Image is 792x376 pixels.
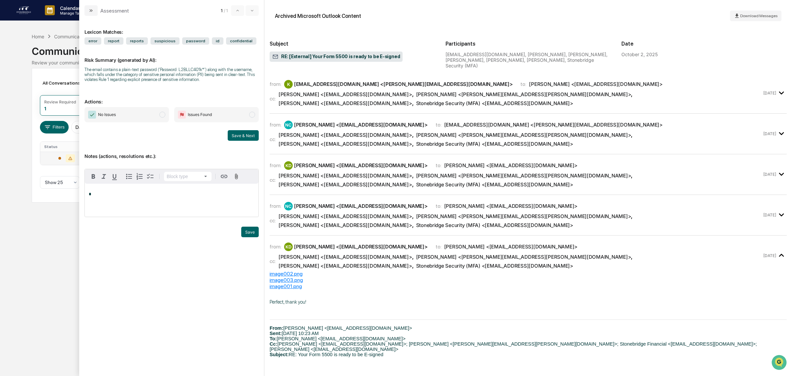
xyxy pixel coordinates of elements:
[279,100,412,106] div: [PERSON_NAME] <[EMAIL_ADDRESS][DOMAIN_NAME]>
[4,93,44,105] a: 🔎Data Lookup
[279,263,412,269] div: [PERSON_NAME] <[EMAIL_ADDRESS][DOMAIN_NAME]>
[279,254,412,260] div: [PERSON_NAME] <[EMAIL_ADDRESS][DOMAIN_NAME]>
[279,141,413,147] span: ,
[270,136,276,142] span: cc:
[279,213,413,219] span: ,
[279,181,412,188] div: [PERSON_NAME] <[EMAIL_ADDRESS][DOMAIN_NAME]>
[416,141,573,147] div: Stonebridge Security (MFA) <[EMAIL_ADDRESS][DOMAIN_NAME]>
[279,132,413,138] span: ,
[270,177,276,183] span: cc:
[763,91,776,95] time: Thursday, October 2, 2025 at 9:18:22 AM
[270,352,289,357] b: Subject:
[270,41,435,47] h2: Subject
[294,81,512,87] div: [EMAIL_ADDRESS][DOMAIN_NAME] <[PERSON_NAME][EMAIL_ADDRESS][DOMAIN_NAME]>
[436,203,442,209] span: to:
[270,336,277,341] b: To:
[16,5,32,16] img: logo
[45,81,84,93] a: 🗄️Attestations
[112,53,120,60] button: Start new chat
[294,203,428,209] div: [PERSON_NAME] <[EMAIL_ADDRESS][DOMAIN_NAME]>
[182,37,209,45] span: password
[730,11,781,21] button: Download Messages
[241,227,259,237] button: Save
[279,263,413,269] span: ,
[55,11,88,16] p: Manage Tasks
[13,96,42,102] span: Data Lookup
[47,112,80,117] a: Powered byPylon
[444,162,578,169] div: [PERSON_NAME] <[EMAIL_ADDRESS][DOMAIN_NAME]>
[763,253,776,258] time: Thursday, October 2, 2025 at 10:24:49 AM
[294,122,428,128] div: [PERSON_NAME] <[EMAIL_ADDRESS][DOMAIN_NAME]>
[445,41,611,47] h2: Participants
[284,161,293,170] div: KD
[109,171,120,182] button: Underline
[529,81,663,87] div: [PERSON_NAME] <[EMAIL_ADDRESS][DOMAIN_NAME]>
[32,34,44,39] div: Home
[416,254,633,260] span: ,
[284,202,293,210] div: NC
[270,371,787,376] p: Great. The linked work and we should now be all set. See attached.
[279,91,413,97] span: ,
[270,203,281,209] span: from:
[444,244,578,250] div: [PERSON_NAME] <[EMAIL_ADDRESS][DOMAIN_NAME]>
[270,95,276,102] span: cc:
[55,5,88,11] p: Calendar
[270,258,276,264] span: cc:
[270,299,306,305] span: Perfect, thank you!
[444,203,578,209] div: [PERSON_NAME] <[EMAIL_ADDRESS][DOMAIN_NAME]>
[84,21,259,35] div: Lexicon Matches:
[416,172,633,179] span: ,
[272,54,400,60] span: RE: [External] Your Form 5500 is ready to be E-signed
[270,325,757,357] span: [PERSON_NAME] <[EMAIL_ADDRESS][DOMAIN_NAME]> [DATE] 10:23 AM [PERSON_NAME] <[EMAIL_ADDRESS][DOMAI...
[279,91,412,97] div: [PERSON_NAME] <[EMAIL_ADDRESS][DOMAIN_NAME]>
[416,213,631,219] div: [PERSON_NAME] <[PERSON_NAME][EMAIL_ADDRESS][PERSON_NAME][DOMAIN_NAME]>
[22,51,108,57] div: Start new chat
[416,263,573,269] div: Stonebridge Security (MFA) <[EMAIL_ADDRESS][DOMAIN_NAME]>
[84,91,259,104] p: Actions:
[270,283,787,289] div: image001.png
[221,8,222,13] span: 1
[270,331,282,336] b: Sent:
[104,37,123,45] span: report
[178,111,186,119] img: Flag
[520,81,526,87] span: to:
[22,57,83,62] div: We're available if you need us!
[7,51,18,62] img: 1746055101610-c473b297-6a78-478c-a979-82029cc54cd1
[84,67,259,82] div: The email contains a plain-text password ('Password: L2BLLC401k*') along with the username, which...
[279,213,412,219] div: [PERSON_NAME] <[EMAIL_ADDRESS][DOMAIN_NAME]>
[416,91,633,97] span: ,
[621,52,658,57] div: October 2, 2025
[416,254,631,260] div: [PERSON_NAME] <[PERSON_NAME][EMAIL_ADDRESS][PERSON_NAME][DOMAIN_NAME]>
[270,217,276,224] span: cc:
[270,271,787,277] div: image002.png
[279,141,412,147] div: [PERSON_NAME] <[EMAIL_ADDRESS][DOMAIN_NAME]>
[54,34,108,39] div: Communications Archive
[270,81,281,87] span: from:
[126,37,148,45] span: reports
[416,100,573,106] div: Stonebridge Security (MFA) <[EMAIL_ADDRESS][DOMAIN_NAME]>
[284,121,293,129] div: NC
[7,96,12,102] div: 🔎
[416,132,633,138] span: ,
[228,130,259,141] button: Save & Next
[436,244,442,250] span: to:
[4,81,45,93] a: 🖐️Preclearance
[32,40,760,57] div: Communications Archive
[279,254,413,260] span: ,
[44,99,76,104] div: Review Required
[84,37,101,45] span: error
[71,121,125,133] button: Date:[DATE] - [DATE]
[40,142,93,152] th: Status
[416,172,631,179] div: [PERSON_NAME] <[PERSON_NAME][EMAIL_ADDRESS][PERSON_NAME][DOMAIN_NAME]>
[279,181,413,188] span: ,
[84,49,259,63] p: Risk Summary (generated by AI):
[416,91,631,97] div: [PERSON_NAME] <[PERSON_NAME][EMAIL_ADDRESS][PERSON_NAME][DOMAIN_NAME]>
[279,172,413,179] span: ,
[98,111,116,118] span: No Issues
[54,83,82,90] span: Attestations
[88,171,99,182] button: Bold
[84,145,259,159] p: Notes (actions, resolutions etc.):
[212,37,223,45] span: id
[13,83,43,90] span: Preclearance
